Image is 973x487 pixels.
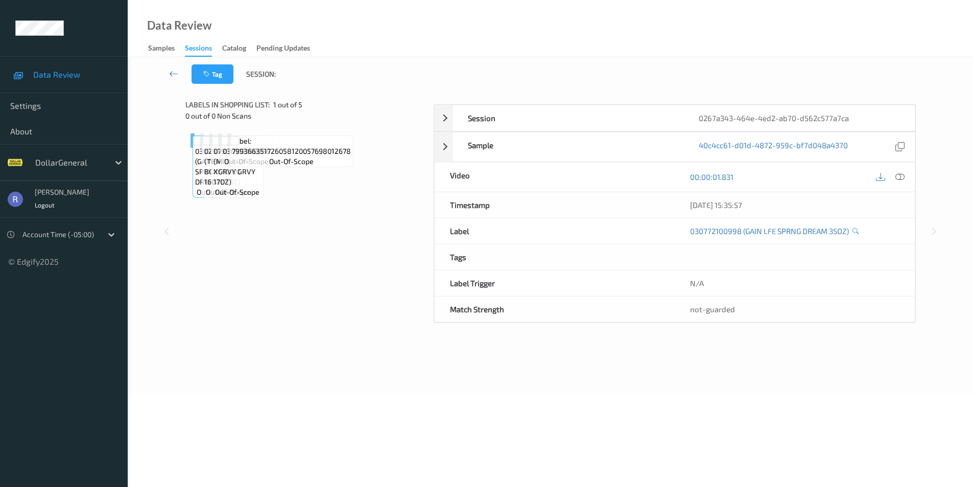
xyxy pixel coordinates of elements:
[690,304,899,314] div: not-guarded
[273,100,302,110] span: 1 out of 5
[683,105,914,131] div: 0267a343-464e-4ed2-ab70-d562c577a7ca
[185,41,222,57] a: Sessions
[434,105,915,131] div: Session0267a343-464e-4ed2-ab70-d562c577a7ca
[195,136,243,187] span: Label: 030772100998 (GAIN LFE SPRNG DREAM 35OZ)
[232,136,351,156] span: Label: 799366351726058120057698012678
[246,69,276,79] span: Session:
[197,187,241,197] span: out-of-scope
[269,156,314,167] span: out-of-scope
[185,43,212,57] div: Sessions
[435,218,675,244] div: Label
[435,244,675,270] div: Tags
[213,136,261,187] span: Label: 079100220205 (MILKBONE XGRVY GRVY 17OZ)
[434,132,915,162] div: Sample40c4cc61-d01d-4872-959c-bf7d048a4370
[690,172,733,182] a: 00:00:01.831
[256,41,320,56] a: Pending Updates
[148,43,175,56] div: Samples
[675,270,915,296] div: N/A
[256,43,310,56] div: Pending Updates
[435,192,675,218] div: Timestamp
[147,20,211,31] div: Data Review
[192,64,233,84] button: Tag
[453,132,683,161] div: Sample
[185,111,426,121] div: 0 out of 0 Non Scans
[690,200,899,210] div: [DATE] 15:35:57
[222,43,246,56] div: Catalog
[215,187,259,197] span: out-of-scope
[435,270,675,296] div: Label Trigger
[224,156,269,167] span: out-of-scope
[435,163,675,192] div: Video
[148,41,185,56] a: Samples
[204,136,252,187] span: Label: 023100109268 (TEMPTATION BCKYRD CO 16OZ)
[222,41,256,56] a: Catalog
[435,296,675,322] div: Match Strength
[699,140,848,154] a: 40c4cc61-d01d-4872-959c-bf7d048a4370
[206,187,250,197] span: out-of-scope
[185,100,270,110] span: Labels in shopping list:
[453,105,683,131] div: Session
[690,226,849,236] a: 030772100998 (GAIN LFE SPRNG DREAM 35OZ)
